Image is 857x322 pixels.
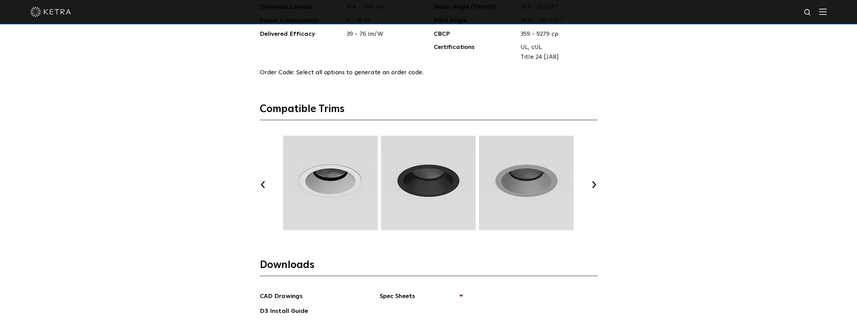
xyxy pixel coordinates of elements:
[260,181,267,188] button: Previous
[30,7,71,17] img: ketra-logo-2019-white
[521,52,593,62] span: Title 24 [JA8]
[260,103,598,120] h3: Compatible Trims
[434,29,516,39] span: CBCP
[260,306,308,317] a: D3 Install Guide
[515,29,598,39] span: 359 - 9279 cp
[260,29,342,39] span: Delivered Efficacy
[342,29,424,39] span: 39 - 76 lm/W
[260,259,598,276] h3: Downloads
[478,136,575,230] img: TRM008.webp
[521,43,593,52] span: UL, cUL
[804,8,812,17] img: search icon
[380,136,477,230] img: TRM007.webp
[296,70,424,76] span: Select all options to generate an order code.
[260,292,303,302] a: CAD Drawings
[591,181,598,188] button: Next
[819,8,827,15] img: Hamburger%20Nav.svg
[282,136,379,230] img: TRM005.webp
[380,292,462,306] span: Spec Sheets
[434,43,516,62] span: Certifications
[260,70,295,76] span: Order Code:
